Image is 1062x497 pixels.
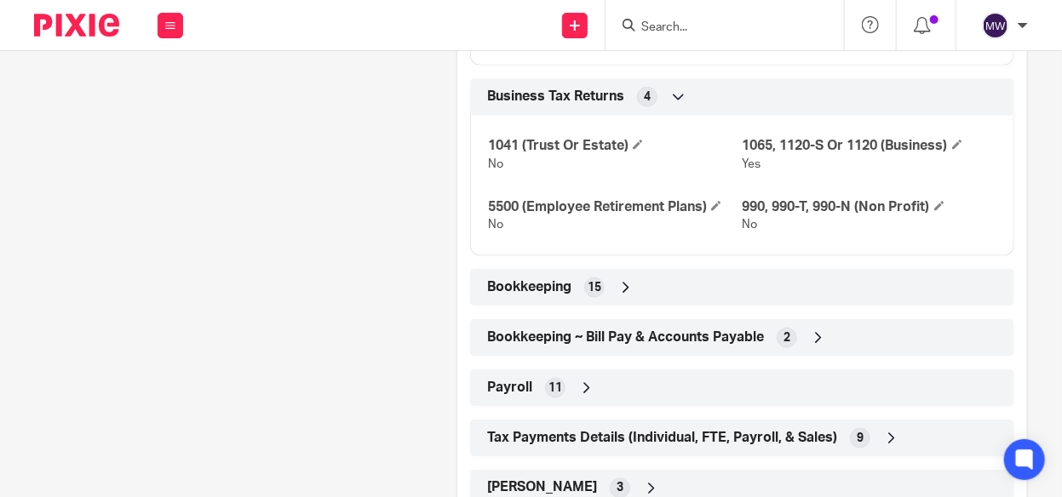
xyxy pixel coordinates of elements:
[488,198,742,216] h4: 5500 (Employee Retirement Plans)
[982,12,1009,39] img: svg%3E
[488,137,742,155] h4: 1041 (Trust Or Estate)
[488,158,503,170] span: No
[784,329,790,346] span: 2
[487,429,837,447] span: Tax Payments Details (Individual, FTE, Payroll, & Sales)
[743,137,996,155] h4: 1065, 1120-S Or 1120 (Business)
[743,158,761,170] span: Yes
[487,379,532,397] span: Payroll
[487,88,624,106] span: Business Tax Returns
[487,479,597,497] span: [PERSON_NAME]
[34,14,119,37] img: Pixie
[588,279,601,296] span: 15
[640,20,793,36] input: Search
[743,219,758,231] span: No
[488,219,503,231] span: No
[617,480,623,497] span: 3
[743,198,996,216] h4: 990, 990-T, 990-N (Non Profit)
[548,380,562,397] span: 11
[487,328,764,346] span: Bookkeeping ~ Bill Pay & Accounts Payable
[857,430,864,447] span: 9
[644,89,651,106] span: 4
[487,278,571,296] span: Bookkeeping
